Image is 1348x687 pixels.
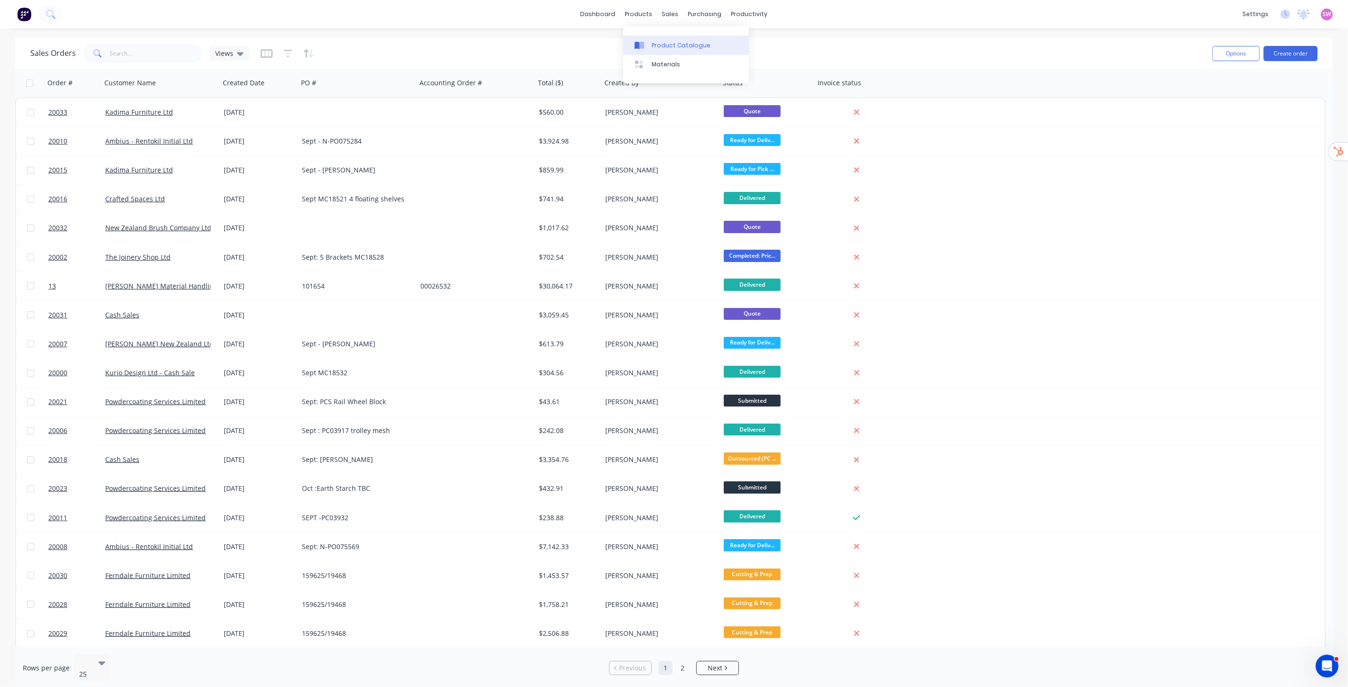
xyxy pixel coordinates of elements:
[302,513,407,523] div: SEPT -PC03932
[224,397,294,407] div: [DATE]
[224,513,294,523] div: [DATE]
[48,619,105,648] a: 20029
[48,484,67,493] span: 20023
[48,445,105,474] a: 20018
[224,310,294,320] div: [DATE]
[724,395,781,407] span: Submitted
[724,337,781,349] span: Ready for Deliv...
[48,185,105,213] a: 20016
[652,41,710,50] div: Product Catalogue
[48,533,105,561] a: 20008
[48,108,67,117] span: 20033
[224,571,294,580] div: [DATE]
[302,136,407,146] div: Sept - N-PO075284
[48,600,67,609] span: 20028
[724,424,781,435] span: Delivered
[724,192,781,204] span: Delivered
[683,7,727,21] div: purchasing
[619,663,647,673] span: Previous
[605,108,710,117] div: [PERSON_NAME]
[1316,655,1339,678] iframe: Intercom live chat
[605,194,710,204] div: [PERSON_NAME]
[17,7,31,21] img: Factory
[724,250,781,262] span: Completed: Pric...
[224,281,294,291] div: [DATE]
[23,663,70,673] span: Rows per page
[48,214,105,242] a: 20032
[224,165,294,175] div: [DATE]
[727,7,773,21] div: productivity
[724,597,781,609] span: Cutting & Prep
[48,310,67,320] span: 20031
[605,426,710,435] div: [PERSON_NAME]
[605,253,710,262] div: [PERSON_NAME]
[224,108,294,117] div: [DATE]
[302,281,407,291] div: 101654
[48,368,67,378] span: 20000
[105,484,206,493] a: Powdercoating Services Limited
[224,339,294,349] div: [DATE]
[605,281,710,291] div: [PERSON_NAME]
[1323,10,1331,18] span: SW
[675,661,690,675] a: Page 2
[302,426,407,435] div: Sept : PC03917 trolley mesh
[48,561,105,590] a: 20030
[105,136,193,145] a: Ambius - Rentokil Initial Ltd
[724,279,781,290] span: Delivered
[30,49,76,58] h1: Sales Orders
[104,78,156,88] div: Customer Name
[105,165,173,174] a: Kadima Furniture Ltd
[657,7,683,21] div: sales
[48,397,67,407] span: 20021
[48,243,105,271] a: 20002
[724,452,781,464] span: Outsourced (PC ...
[302,397,407,407] div: Sept: PCS Rail Wheel Block
[48,504,105,532] a: 20011
[605,223,710,233] div: [PERSON_NAME]
[224,136,294,146] div: [DATE]
[302,253,407,262] div: Sept: 5 Brackets MC18528
[48,571,67,580] span: 20030
[302,542,407,551] div: Sept: N-PO075569
[215,48,233,58] span: Views
[47,78,73,88] div: Order #
[539,629,595,638] div: $2,506.88
[539,223,595,233] div: $1,017.62
[105,194,165,203] a: Crafted Spaces Ltd
[539,194,595,204] div: $741.94
[48,98,105,127] a: 20033
[724,366,781,378] span: Delivered
[48,194,67,204] span: 20016
[605,571,710,580] div: [PERSON_NAME]
[105,310,139,319] a: Cash Sales
[605,484,710,493] div: [PERSON_NAME]
[105,397,206,406] a: Powdercoating Services Limited
[539,455,595,464] div: $3,354.76
[623,36,749,54] a: Product Catalogue
[105,571,191,580] a: Ferndale Furniture Limited
[224,629,294,638] div: [DATE]
[48,388,105,416] a: 20021
[48,455,67,464] span: 20018
[604,78,639,88] div: Created By
[224,194,294,204] div: [DATE]
[539,310,595,320] div: $3,059.45
[1212,46,1260,61] button: Options
[605,165,710,175] div: [PERSON_NAME]
[724,105,781,117] span: Quote
[105,629,191,638] a: Ferndale Furniture Limited
[48,359,105,387] a: 20000
[539,108,595,117] div: $560.00
[105,542,193,551] a: Ambius - Rentokil Initial Ltd
[610,663,651,673] a: Previous page
[818,78,861,88] div: Invoice status
[724,221,781,233] span: Quote
[623,55,749,74] a: Materials
[539,281,595,291] div: $30,064.17
[224,484,294,493] div: [DATE]
[79,669,91,679] div: 25
[420,281,526,291] div: 00026532
[302,368,407,378] div: Sept MC18532
[223,78,264,88] div: Created Date
[605,629,710,638] div: [PERSON_NAME]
